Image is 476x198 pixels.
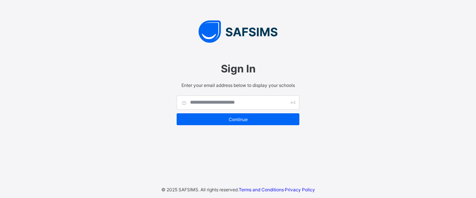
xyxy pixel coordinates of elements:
a: Terms and Conditions [239,187,284,192]
a: Privacy Policy [285,187,315,192]
span: Enter your email address below to display your schools [177,82,299,88]
span: Sign In [177,62,299,75]
span: Continue [182,117,294,122]
span: · [239,187,315,192]
img: SAFSIMS Logo [169,20,307,43]
span: © 2025 SAFSIMS. All rights reserved. [161,187,239,192]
